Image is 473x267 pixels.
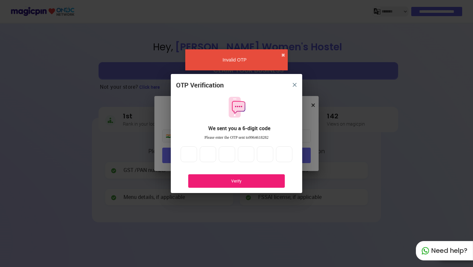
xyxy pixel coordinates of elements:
img: otpMessageIcon.11fa9bf9.svg [225,96,248,118]
div: Verify [198,178,275,184]
button: close [281,52,285,59]
div: Please enter the OTP sent to 9964618282 [176,135,297,140]
button: close [289,79,301,91]
div: OTP Verification [176,81,224,90]
div: We sent you a 6-digit code [181,125,297,132]
img: 8zTxi7IzMsfkYqyYgBgfvSHvmzQA9juT1O3mhMgBDT8p5s20zMZ2JbefE1IEBlkXHwa7wAFxGwdILBLhkAAAAASUVORK5CYII= [293,83,297,87]
div: Need help? [416,241,473,260]
img: whatapp_green.7240e66a.svg [421,247,429,255]
div: Invalid OTP [188,57,281,63]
